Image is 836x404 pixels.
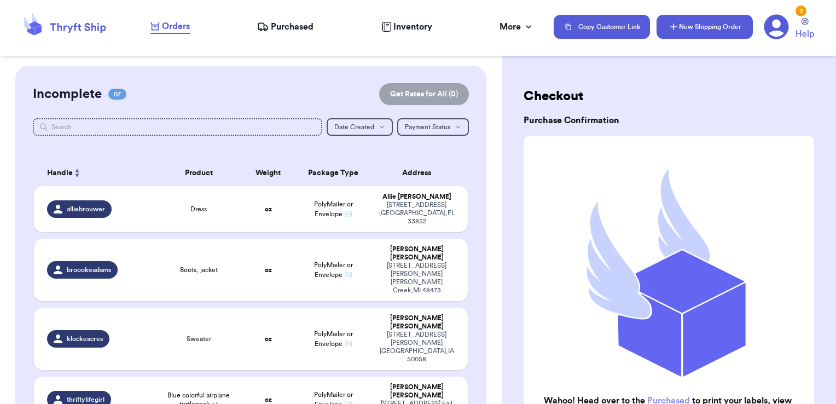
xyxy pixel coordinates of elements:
[764,14,789,39] a: 3
[242,160,294,186] th: Weight
[47,168,73,179] span: Handle
[373,160,468,186] th: Address
[500,20,534,33] div: More
[393,20,432,33] span: Inventory
[554,15,650,39] button: Copy Customer Link
[379,201,455,226] div: [STREET_ADDRESS] [GEOGRAPHIC_DATA] , FL 33852
[150,20,190,34] a: Orders
[67,205,105,213] span: alliebrouwer
[162,20,190,33] span: Orders
[314,201,353,217] span: PolyMailer or Envelope ✉️
[524,88,814,105] h2: Checkout
[265,267,272,273] strong: oz
[73,166,82,180] button: Sort ascending
[33,85,102,103] h2: Incomplete
[796,18,814,41] a: Help
[294,160,373,186] th: Package Type
[271,20,313,33] span: Purchased
[314,262,353,278] span: PolyMailer or Envelope ✉️
[379,83,469,105] button: Get Rates for All (0)
[108,89,126,100] span: 07
[379,245,455,262] div: [PERSON_NAME] [PERSON_NAME]
[379,331,455,363] div: [STREET_ADDRESS] [PERSON_NAME][GEOGRAPHIC_DATA] , IA 50058
[327,118,393,136] button: Date Created
[334,124,374,130] span: Date Created
[397,118,469,136] button: Payment Status
[405,124,450,130] span: Payment Status
[257,20,313,33] a: Purchased
[67,395,104,404] span: thriftylifegirl
[190,205,207,213] span: Dress
[796,27,814,41] span: Help
[187,334,211,343] span: Sweater
[67,334,103,343] span: klockeacres
[379,314,455,331] div: [PERSON_NAME] [PERSON_NAME]
[379,383,455,400] div: [PERSON_NAME] [PERSON_NAME]
[33,118,323,136] input: Search
[155,160,242,186] th: Product
[265,396,272,403] strong: oz
[265,206,272,212] strong: oz
[657,15,753,39] button: New Shipping Order
[314,331,353,347] span: PolyMailer or Envelope ✉️
[524,114,814,127] h3: Purchase Confirmation
[796,5,806,16] div: 3
[381,20,432,33] a: Inventory
[265,336,272,342] strong: oz
[67,266,111,274] span: broookeadams
[379,262,455,295] div: [STREET_ADDRESS][PERSON_NAME] [PERSON_NAME] Creek , MI 48473
[180,266,218,274] span: Boots, jacket
[379,193,455,201] div: Allie [PERSON_NAME]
